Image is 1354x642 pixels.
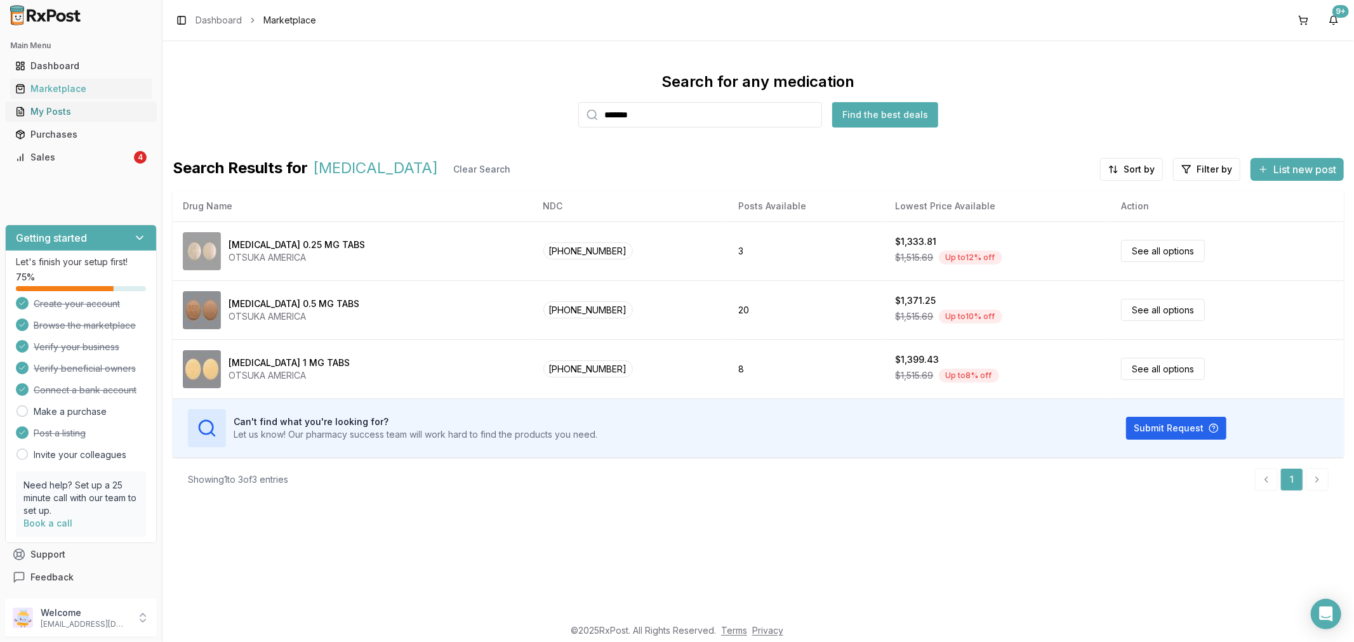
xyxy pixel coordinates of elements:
div: My Posts [15,105,147,118]
span: Search Results for [173,158,308,181]
button: Marketplace [5,79,157,99]
a: See all options [1121,240,1205,262]
a: See all options [1121,358,1205,380]
a: Purchases [10,123,152,146]
img: Rexulti 1 MG TABS [183,350,221,388]
img: Rexulti 0.5 MG TABS [183,291,221,329]
h3: Can't find what you're looking for? [234,416,597,428]
h2: Main Menu [10,41,152,51]
div: OTSUKA AMERICA [229,369,350,382]
a: Dashboard [196,14,242,27]
nav: pagination [1255,468,1329,491]
span: 75 % [16,271,35,284]
span: [PHONE_NUMBER] [543,242,633,259]
a: Invite your colleagues [34,449,126,461]
a: See all options [1121,299,1205,321]
img: Rexulti 0.25 MG TABS [183,232,221,270]
span: List new post [1273,162,1336,177]
p: Welcome [41,606,129,619]
div: OTSUKA AMERICA [229,251,365,264]
p: Need help? Set up a 25 minute call with our team to set up. [23,479,138,517]
span: Post a listing [34,427,86,440]
div: Up to 8 % off [939,369,999,383]
div: Sales [15,151,131,164]
span: [PHONE_NUMBER] [543,360,633,377]
td: 8 [728,339,885,398]
div: $1,399.43 [896,353,939,366]
div: $1,371.25 [896,294,936,307]
button: My Posts [5,102,157,122]
a: Privacy [752,625,783,636]
div: 9+ [1332,5,1349,18]
div: $1,333.81 [896,235,937,248]
span: [PHONE_NUMBER] [543,301,633,318]
button: Filter by [1173,158,1240,181]
span: $1,515.69 [896,310,934,323]
div: [MEDICAL_DATA] 1 MG TABS [229,357,350,369]
button: Find the best deals [832,102,938,128]
span: Connect a bank account [34,384,136,396]
span: Sort by [1124,163,1155,176]
div: Search for any medication [662,72,855,92]
span: Filter by [1197,163,1232,176]
button: Sales4 [5,147,157,167]
span: $1,515.69 [896,369,934,382]
th: Lowest Price Available [886,191,1112,221]
span: [MEDICAL_DATA] [313,158,438,181]
td: 20 [728,280,885,339]
div: Showing 1 to 3 of 3 entries [188,473,288,486]
span: Browse the marketplace [34,319,136,332]
td: 3 [728,221,885,280]
span: Verify your business [34,341,119,353]
a: Marketplace [10,77,152,100]
button: Dashboard [5,56,157,76]
button: 9+ [1324,10,1344,30]
button: Purchases [5,124,157,145]
div: [MEDICAL_DATA] 0.25 MG TABS [229,239,365,251]
div: Dashboard [15,60,147,72]
button: Support [5,543,157,566]
img: RxPost Logo [5,5,86,25]
th: Drug Name [173,191,533,221]
span: $1,515.69 [896,251,934,264]
div: Up to 12 % off [939,251,1002,265]
p: Let's finish your setup first! [16,256,146,268]
div: Open Intercom Messenger [1311,599,1341,629]
a: Dashboard [10,55,152,77]
button: Submit Request [1126,417,1226,440]
nav: breadcrumb [196,14,316,27]
p: [EMAIL_ADDRESS][DOMAIN_NAME] [41,619,129,629]
div: Marketplace [15,82,147,95]
div: Purchases [15,128,147,141]
a: Make a purchase [34,405,107,418]
div: OTSUKA AMERICA [229,310,359,323]
a: Sales4 [10,146,152,169]
img: User avatar [13,608,33,628]
a: 1 [1280,468,1303,491]
button: Feedback [5,566,157,589]
span: Verify beneficial owners [34,362,136,375]
span: Create your account [34,298,120,310]
div: Up to 10 % off [939,310,1002,324]
a: Terms [721,625,747,636]
h3: Getting started [16,230,87,246]
button: Sort by [1100,158,1163,181]
span: Feedback [30,571,74,584]
span: Marketplace [263,14,316,27]
th: Action [1111,191,1344,221]
div: 4 [134,151,147,164]
button: Clear Search [443,158,521,181]
a: List new post [1251,164,1344,177]
th: Posts Available [728,191,885,221]
p: Let us know! Our pharmacy success team will work hard to find the products you need. [234,428,597,441]
a: Book a call [23,518,72,528]
th: NDC [533,191,729,221]
div: [MEDICAL_DATA] 0.5 MG TABS [229,298,359,310]
button: List new post [1251,158,1344,181]
a: My Posts [10,100,152,123]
